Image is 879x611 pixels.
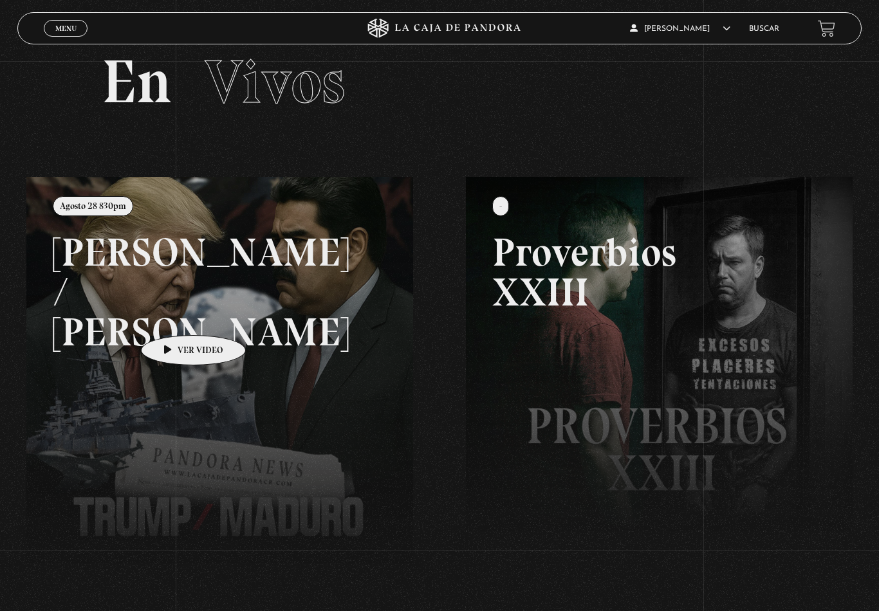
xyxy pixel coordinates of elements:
[55,24,77,32] span: Menu
[51,35,81,44] span: Cerrar
[630,25,730,33] span: [PERSON_NAME]
[818,20,835,37] a: View your shopping cart
[102,51,777,113] h2: En
[749,25,779,33] a: Buscar
[205,45,345,118] span: Vivos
